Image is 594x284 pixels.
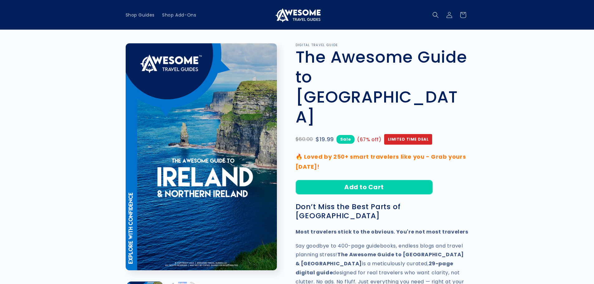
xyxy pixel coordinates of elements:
span: Limited Time Deal [384,134,432,145]
img: Awesome Travel Guides [274,7,321,22]
span: $19.99 [316,134,334,144]
summary: Search [429,8,442,22]
h3: Don’t Miss the Best Parts of [GEOGRAPHIC_DATA] [296,202,469,220]
a: Awesome Travel Guides [271,5,323,25]
p: 🔥 Loved by 250+ smart travelers like you - Grab yours [DATE]! [296,152,469,172]
a: Shop Guides [122,8,159,22]
span: Shop Add-Ons [162,12,196,18]
span: $60.00 [296,135,313,144]
span: (67% off) [357,135,381,144]
button: Add to Cart [296,180,433,195]
span: Shop Guides [126,12,155,18]
strong: Most travelers stick to the obvious. You're not most travelers [296,228,468,235]
span: Sale [336,135,355,143]
h1: The Awesome Guide to [GEOGRAPHIC_DATA] [296,47,469,127]
a: Shop Add-Ons [158,8,200,22]
strong: The Awesome Guide to [GEOGRAPHIC_DATA] & [GEOGRAPHIC_DATA] [296,251,464,267]
strong: 29-page digital guide [296,260,453,276]
p: DIGITAL TRAVEL GUIDE [296,43,469,47]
